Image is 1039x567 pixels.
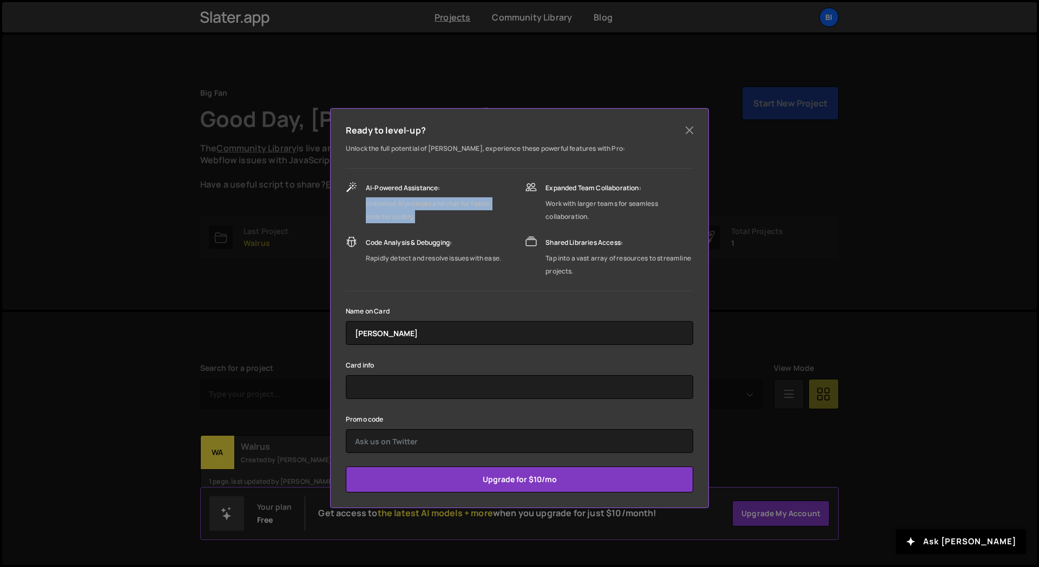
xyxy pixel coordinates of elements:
input: Upgrade for $10/mo [346,466,693,492]
p: Unlock the full potential of [PERSON_NAME], experience these powerful features with Pro: [346,142,693,155]
div: Unlimited AI prompts and chat for faster, smarter coding. [366,197,515,223]
label: Promo code [346,414,384,425]
div: Shared Libraries Access: [545,236,693,249]
h5: Ready to level-up? [346,124,426,137]
div: Rapidly detect and resolve issues with ease. [366,252,501,265]
button: Ask [PERSON_NAME] [896,529,1026,554]
button: Close [681,122,698,138]
input: Ask us on Twitter [346,429,693,453]
div: Code Analysis & Debugging: [366,236,501,249]
input: Kelly Slater [346,321,693,345]
label: Card info [346,360,374,371]
div: Work with larger teams for seamless collaboration. [545,197,693,223]
iframe: Secure card payment input frame [355,375,684,399]
div: Tap into a vast array of resources to streamline projects. [545,252,693,278]
div: AI-Powered Assistance: [366,182,515,195]
div: Expanded Team Collaboration: [545,182,693,195]
label: Name on Card [346,306,390,317]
